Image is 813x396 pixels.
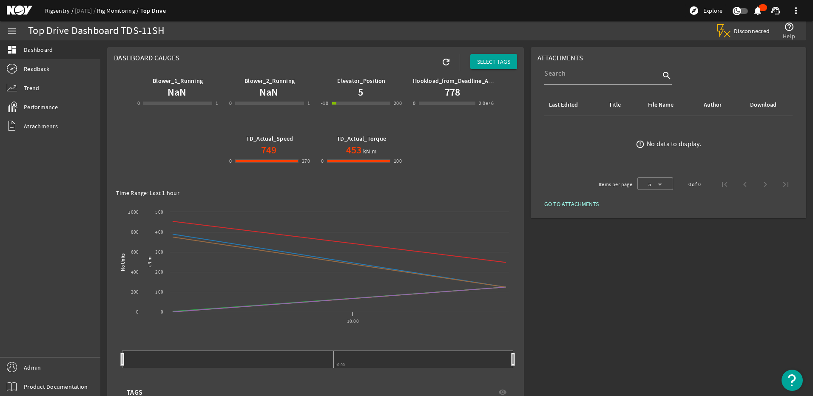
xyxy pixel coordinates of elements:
button: Explore [685,4,726,17]
div: File Name [647,100,692,110]
text: 400 [131,269,139,275]
text: 0 [161,309,163,315]
h1: 5 [358,85,363,99]
mat-icon: help_outline [784,22,794,32]
div: Download [750,100,776,110]
a: Top Drive [140,7,166,15]
div: 0 [321,157,324,165]
mat-icon: dashboard [7,45,17,55]
mat-icon: menu [7,26,17,36]
text: 100 [155,289,163,295]
mat-icon: explore [689,6,699,16]
div: 0 [229,99,232,107]
button: SELECT TAGS [470,54,517,69]
text: 600 [131,249,139,255]
h1: 778 [445,85,460,99]
button: more_vert [786,0,806,21]
div: 270 [302,157,310,165]
mat-icon: notifications [753,6,763,16]
text: 400 [155,229,163,235]
text: 300 [155,249,163,255]
a: Rigsentry [45,7,75,14]
mat-icon: refresh [441,57,451,67]
a: [DATE] [75,7,97,14]
i: search [662,71,672,81]
text: 800 [131,229,139,235]
span: Explore [703,6,722,15]
b: Hookload_from_Deadline_Anchor [413,77,503,85]
text: 0 [136,309,139,315]
h1: 749 [261,143,276,157]
b: Elevator_Position [337,77,385,85]
span: Attachments [537,54,583,62]
mat-icon: error_outline [636,140,645,149]
div: No data to display. [647,140,701,148]
div: Title [608,100,636,110]
span: Help [783,32,795,40]
div: Title [609,100,621,110]
text: 500 [155,209,163,215]
div: 200 [394,99,402,107]
svg: Chart title [114,199,513,331]
span: GO TO ATTACHMENTS [544,200,599,208]
input: Search [544,68,660,79]
button: GO TO ATTACHMENTS [537,196,605,212]
span: Trend [24,84,39,92]
div: 0 of 0 [688,180,701,189]
a: Rig Monitoring [97,7,140,14]
span: Readback [24,65,49,73]
h1: NaN [259,85,278,99]
text: kN.m [147,257,153,268]
div: Top Drive Dashboard TDS-11SH [28,27,165,35]
text: 10:00 [347,318,359,325]
mat-icon: support_agent [770,6,781,16]
b: TD_Actual_Speed [246,135,293,143]
div: Author [702,100,739,110]
h1: 453 [346,143,361,157]
span: Admin [24,363,41,372]
div: 0 [229,157,232,165]
div: Author [704,100,722,110]
div: Items per page: [599,180,634,189]
div: 1 [307,99,310,107]
div: 2.0e+6 [479,99,494,107]
span: Disconnected [734,27,770,35]
text: 200 [131,289,139,295]
div: Last Edited [549,100,578,110]
b: Blower_1_Running [153,77,203,85]
h1: NaN [168,85,186,99]
div: 0 [413,99,415,107]
span: Product Documentation [24,382,88,391]
div: -10 [321,99,328,107]
div: File Name [648,100,674,110]
div: Last Edited [548,100,597,110]
div: 0 [137,99,140,107]
span: Performance [24,103,58,111]
b: TD_Actual_Torque [337,135,386,143]
b: Blower_2_Running [244,77,295,85]
div: Time Range: Last 1 hour [116,189,515,197]
span: kN.m [361,147,377,156]
span: Dashboard Gauges [114,54,179,62]
div: 1 [216,99,218,107]
text: No Units [120,253,126,271]
span: SELECT TAGS [477,57,510,66]
text: 1000 [128,209,139,215]
span: Attachments [24,122,58,130]
button: Open Resource Center [782,370,803,391]
text: 200 [155,269,163,275]
div: 100 [394,157,402,165]
span: Dashboard [24,45,53,54]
